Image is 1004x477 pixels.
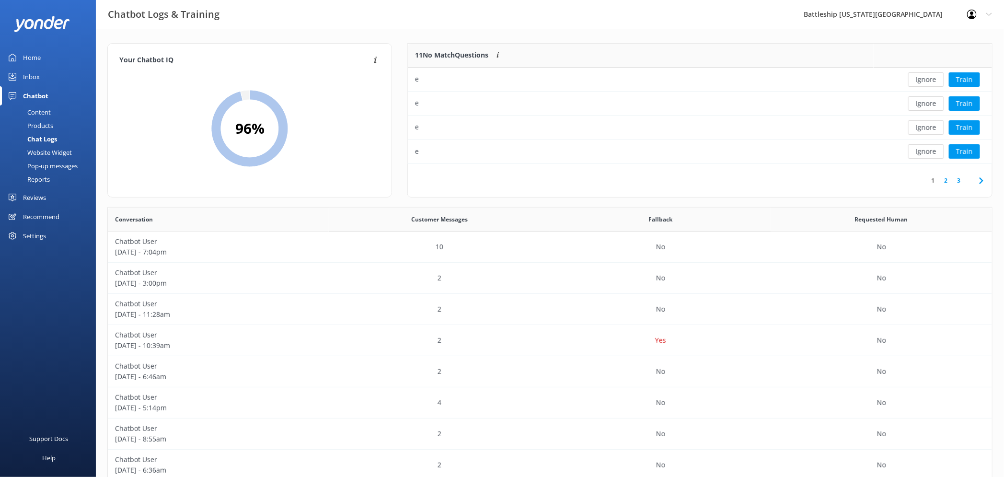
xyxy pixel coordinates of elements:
[415,146,419,157] div: e
[23,188,46,207] div: Reviews
[108,263,992,294] div: row
[108,387,992,419] div: row
[30,429,69,448] div: Support Docs
[6,173,96,186] a: Reports
[438,335,441,346] p: 2
[877,273,886,283] p: No
[656,397,665,408] p: No
[115,361,322,372] p: Chatbot User
[877,366,886,377] p: No
[656,460,665,470] p: No
[115,215,153,224] span: Conversation
[656,273,665,283] p: No
[877,304,886,314] p: No
[115,299,322,309] p: Chatbot User
[6,132,96,146] a: Chat Logs
[927,176,940,185] a: 1
[949,72,980,87] button: Train
[411,215,468,224] span: Customer Messages
[408,116,992,140] div: row
[908,120,944,135] button: Ignore
[436,242,443,252] p: 10
[115,278,322,289] p: [DATE] - 3:00pm
[408,68,992,92] div: row
[115,340,322,351] p: [DATE] - 10:39am
[108,419,992,450] div: row
[115,423,322,434] p: Chatbot User
[408,68,992,163] div: grid
[6,146,96,159] a: Website Widget
[953,176,966,185] a: 3
[6,146,72,159] div: Website Widget
[6,173,50,186] div: Reports
[656,304,665,314] p: No
[6,105,51,119] div: Content
[877,460,886,470] p: No
[23,67,40,86] div: Inbox
[115,247,322,257] p: [DATE] - 7:04pm
[14,16,69,32] img: yonder-white-logo.png
[6,132,57,146] div: Chat Logs
[949,96,980,111] button: Train
[415,122,419,132] div: e
[115,268,322,278] p: Chatbot User
[6,119,96,132] a: Products
[108,325,992,356] div: row
[42,448,56,467] div: Help
[438,429,441,439] p: 2
[656,366,665,377] p: No
[877,335,886,346] p: No
[235,117,265,140] h2: 96 %
[119,55,371,66] h4: Your Chatbot IQ
[115,309,322,320] p: [DATE] - 11:28am
[656,429,665,439] p: No
[115,434,322,444] p: [DATE] - 8:55am
[415,50,488,60] p: 11 No Match Questions
[438,366,441,377] p: 2
[6,159,96,173] a: Pop-up messages
[23,207,59,226] div: Recommend
[23,48,41,67] div: Home
[648,215,672,224] span: Fallback
[949,144,980,159] button: Train
[855,215,908,224] span: Requested Human
[908,96,944,111] button: Ignore
[108,356,992,387] div: row
[115,330,322,340] p: Chatbot User
[23,226,46,245] div: Settings
[908,72,944,87] button: Ignore
[408,92,992,116] div: row
[115,403,322,413] p: [DATE] - 5:14pm
[877,242,886,252] p: No
[115,372,322,382] p: [DATE] - 6:46am
[115,465,322,476] p: [DATE] - 6:36am
[656,242,665,252] p: No
[23,86,48,105] div: Chatbot
[115,236,322,247] p: Chatbot User
[115,454,322,465] p: Chatbot User
[108,294,992,325] div: row
[115,392,322,403] p: Chatbot User
[108,7,219,22] h3: Chatbot Logs & Training
[6,119,53,132] div: Products
[438,273,441,283] p: 2
[415,98,419,108] div: e
[6,105,96,119] a: Content
[438,460,441,470] p: 2
[438,304,441,314] p: 2
[438,397,441,408] p: 4
[6,159,78,173] div: Pop-up messages
[655,335,666,346] p: Yes
[940,176,953,185] a: 2
[949,120,980,135] button: Train
[408,140,992,163] div: row
[415,74,419,84] div: e
[108,232,992,263] div: row
[877,429,886,439] p: No
[908,144,944,159] button: Ignore
[877,397,886,408] p: No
